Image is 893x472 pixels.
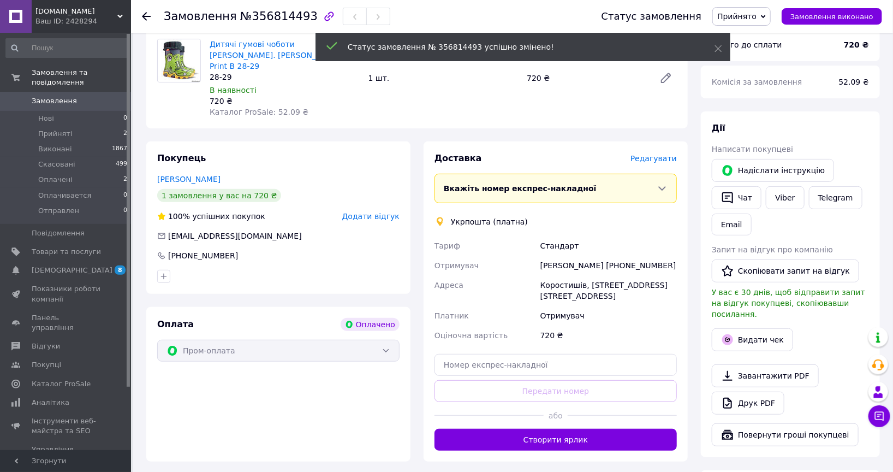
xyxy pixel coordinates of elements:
a: [PERSON_NAME] [157,175,221,184]
img: Дитячі гумові чоботи Демар Крокодил. DEMAR Stormer Lux Print B 28-29 [158,39,200,82]
span: Замовлення та повідомлення [32,68,131,87]
span: Управління сайтом [32,445,101,464]
span: Написати покупцеві [712,145,793,154]
button: Чат з покупцем [868,405,890,427]
button: Надіслати інструкцію [712,159,834,182]
span: Отримувач [434,261,479,270]
span: Скасовані [38,160,75,169]
span: 52.09 ₴ [839,78,869,86]
button: Видати чек [712,328,793,351]
div: успішних покупок [157,211,265,222]
span: Дії [712,123,725,133]
button: Скопіювати запит на відгук [712,259,859,282]
div: Оплачено [341,318,400,331]
span: Demar.in.ua [35,7,117,16]
span: Вкажіть номер експрес-накладної [444,184,597,193]
span: 499 [116,160,127,169]
span: 0 [123,114,127,123]
input: Номер експрес-накладної [434,354,677,376]
span: В наявності [210,86,257,95]
a: Telegram [809,186,862,209]
div: 28-29 [210,72,360,82]
span: Каталог ProSale [32,379,91,389]
span: Відгуки [32,341,60,351]
span: Оплачивается [38,191,91,200]
div: Укрпошта (платна) [448,216,531,227]
span: Аналітика [32,398,69,408]
span: Прийнято [717,12,757,21]
span: Редагувати [630,154,677,163]
span: 0 [123,191,127,200]
span: Оплачені [38,175,73,185]
span: [DEMOGRAPHIC_DATA] [32,265,112,275]
div: 720 ₴ [522,70,651,86]
div: [PHONE_NUMBER] [167,250,239,261]
span: Комісія за замовлення [712,78,802,86]
span: 1867 [112,144,127,154]
div: Отримувач [538,306,679,326]
span: 0 [123,206,127,216]
span: Адреса [434,281,463,290]
span: Прийняті [38,129,72,139]
span: [EMAIL_ADDRESS][DOMAIN_NAME] [168,232,302,240]
span: №356814493 [240,10,318,23]
span: Каталог ProSale: 52.09 ₴ [210,108,308,116]
span: Запит на відгук про компанію [712,245,833,254]
span: Товари та послуги [32,247,101,257]
button: Email [712,214,752,235]
span: Повідомлення [32,228,85,238]
a: Редагувати [655,67,677,89]
button: Створити ярлик [434,429,677,451]
span: Замовлення виконано [790,13,873,21]
div: Ваш ID: 2428294 [35,16,131,26]
span: Панель управління [32,313,101,333]
div: Повернутися назад [142,11,151,22]
button: Замовлення виконано [782,8,882,25]
a: Viber [766,186,804,209]
div: 1 шт. [364,70,523,86]
b: 720 ₴ [844,40,869,49]
span: У вас є 30 днів, щоб відправити запит на відгук покупцеві, скопіювавши посилання. [712,288,865,318]
span: Платник [434,311,469,320]
span: 100% [168,212,190,221]
a: Дитячі гумові чоботи [PERSON_NAME]. [PERSON_NAME] Lux Print B 28-29 [210,40,358,70]
span: 8 [115,265,126,275]
span: Додати відгук [342,212,400,221]
span: Інструменти веб-майстра та SEO [32,416,101,436]
input: Пошук [5,38,128,58]
span: Замовлення [32,96,77,106]
span: Замовлення [164,10,237,23]
div: 720 ₴ [538,326,679,345]
span: Тариф [434,241,460,250]
span: Покупець [157,153,206,163]
div: Коростишів, [STREET_ADDRESS] [STREET_ADDRESS] [538,275,679,306]
a: Друк PDF [712,392,784,415]
span: Виконані [38,144,72,154]
div: Статус замовлення [602,11,702,22]
div: [PERSON_NAME] [PHONE_NUMBER] [538,256,679,275]
span: Нові [38,114,54,123]
button: Чат [712,186,761,209]
span: 2 [123,129,127,139]
div: 1 замовлення у вас на 720 ₴ [157,189,281,202]
span: 2 [123,175,127,185]
span: Оплата [157,319,194,329]
span: Доставка [434,153,482,163]
div: Стандарт [538,236,679,256]
span: Оціночна вартість [434,331,508,340]
span: або [544,410,568,421]
div: Статус замовлення № 356814493 успішно змінено! [348,42,687,52]
span: Показники роботи компанії [32,284,101,304]
span: Всього до сплати [712,40,782,49]
span: Покупці [32,360,61,370]
div: 720 ₴ [210,96,360,107]
button: Повернути гроші покупцеві [712,423,859,446]
a: Завантажити PDF [712,364,819,387]
span: Отправлен [38,206,79,216]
